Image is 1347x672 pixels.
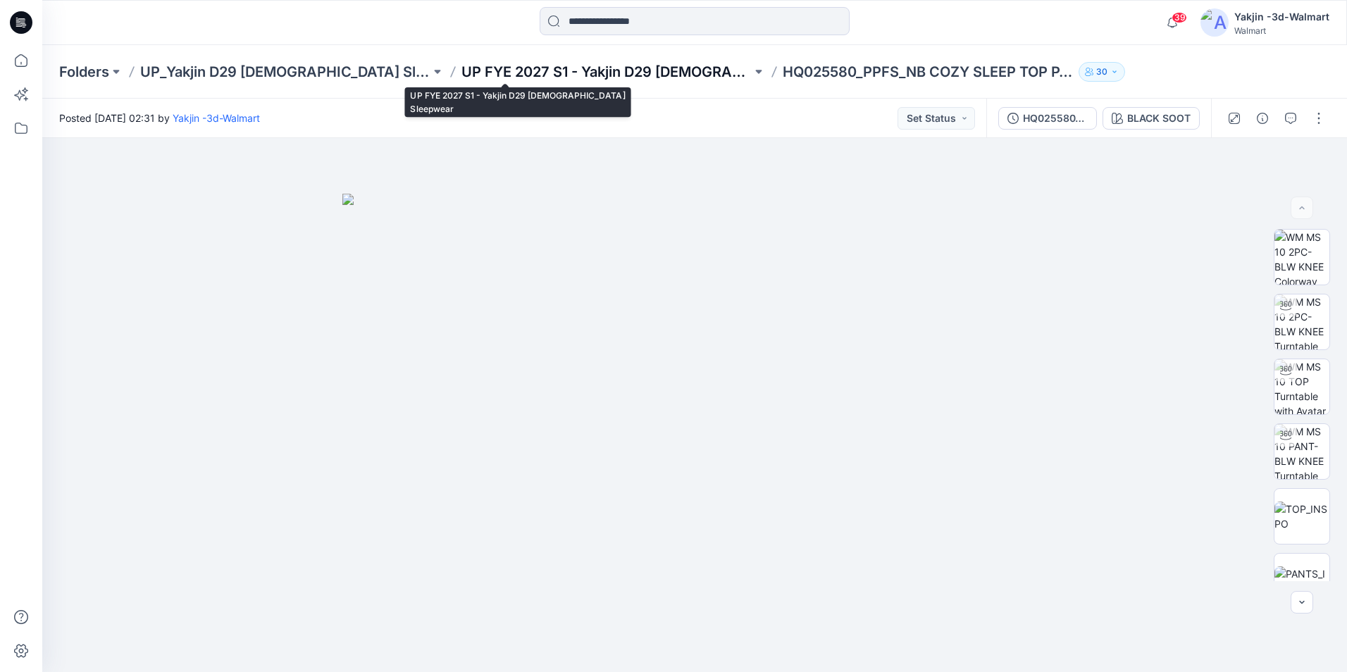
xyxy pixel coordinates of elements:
[1274,294,1329,349] img: WM MS 10 2PC-BLW KNEE Turntable with Avatar
[1234,25,1329,36] div: Walmart
[140,62,430,82] a: UP_Yakjin D29 [DEMOGRAPHIC_DATA] Sleep
[1079,62,1125,82] button: 30
[1274,424,1329,479] img: WM MS 10 PANT-BLW KNEE Turntable with Avatar
[1274,359,1329,414] img: WM MS 10 TOP Turntable with Avatar
[998,107,1097,130] button: HQ025580_PPFS_NB COZY SLEEP TOP PANT
[1103,107,1200,130] button: BLACK SOOT
[461,62,752,82] a: UP FYE 2027 S1 - Yakjin D29 [DEMOGRAPHIC_DATA] Sleepwear
[1096,64,1107,80] p: 30
[173,112,260,124] a: Yakjin -3d-Walmart
[1274,230,1329,285] img: WM MS 10 2PC-BLW KNEE Colorway wo Avatar
[783,62,1073,82] p: HQ025580_PPFS_NB COZY SLEEP TOP PANT
[342,194,1047,672] img: eyJhbGciOiJIUzI1NiIsImtpZCI6IjAiLCJzbHQiOiJzZXMiLCJ0eXAiOiJKV1QifQ.eyJkYXRhIjp7InR5cGUiOiJzdG9yYW...
[1200,8,1229,37] img: avatar
[1172,12,1187,23] span: 39
[1127,111,1191,126] div: BLACK SOOT
[1274,566,1329,596] img: PANTS_INSPO
[59,62,109,82] a: Folders
[1251,107,1274,130] button: Details
[1274,502,1329,531] img: TOP_INSPO
[1234,8,1329,25] div: Yakjin -3d-Walmart
[1023,111,1088,126] div: HQ025580_PPFS_NB COZY SLEEP TOP PANT
[59,111,260,125] span: Posted [DATE] 02:31 by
